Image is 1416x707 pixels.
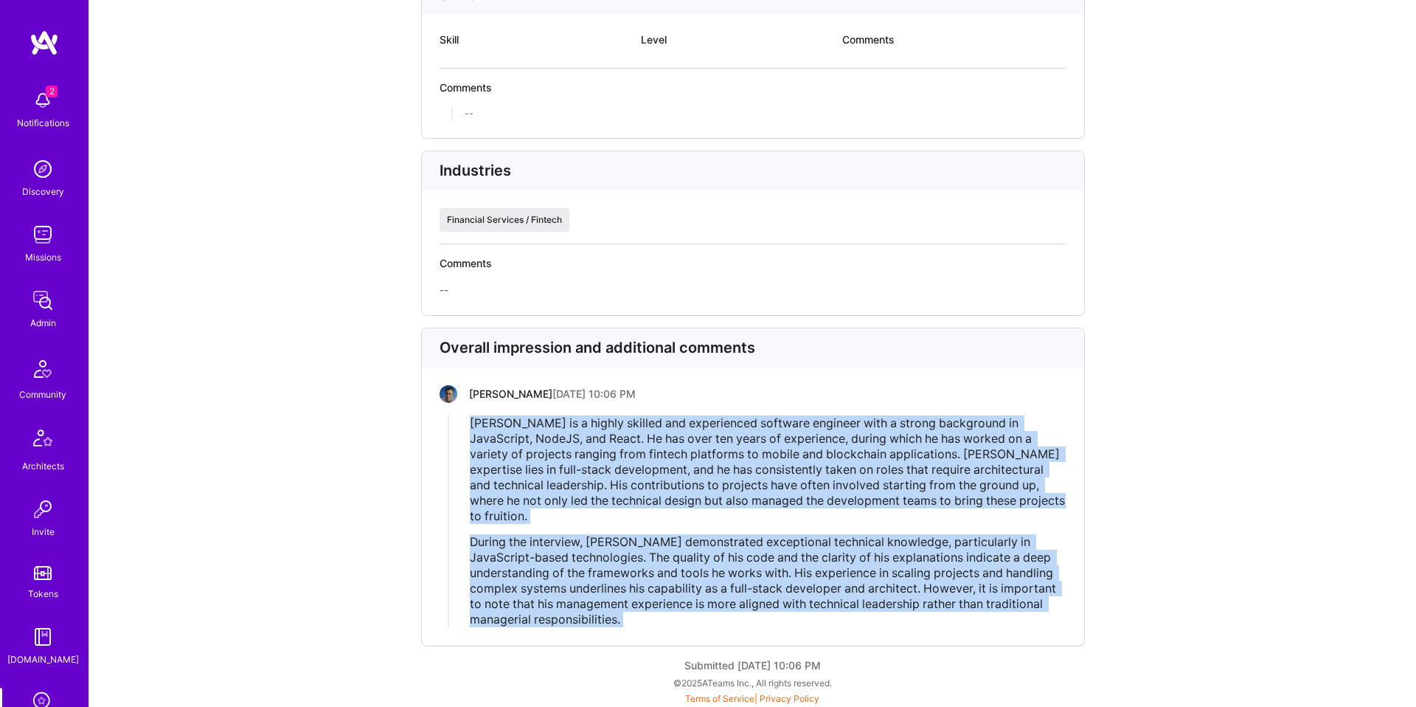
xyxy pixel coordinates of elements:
[22,458,64,474] div: Architects
[17,115,69,131] div: Notifications
[685,693,754,704] a: Terms of Service
[684,658,821,673] div: Submitted [DATE] 10:06 PM
[30,315,56,331] div: Admin
[465,107,1066,120] div: --
[7,652,79,667] div: [DOMAIN_NAME]
[470,415,1068,523] span: [PERSON_NAME] is a highly skilled and experienced software engineer with a strong background in J...
[842,32,1026,56] div: Comments
[440,283,1066,297] div: --
[440,256,1066,271] div: Comments
[25,249,61,265] div: Missions
[422,151,1084,190] div: Industries
[28,494,58,524] img: Invite
[34,566,52,580] img: tokens
[440,80,1066,95] div: Comments
[25,351,60,387] img: Community
[685,693,819,704] span: |
[470,415,1066,627] div: Edit text
[88,664,1416,701] div: © 2025 ATeams Inc., All rights reserved.
[760,693,819,704] a: Privacy Policy
[469,387,552,400] span: [PERSON_NAME]
[28,286,58,315] img: admin teamwork
[28,622,58,652] img: guide book
[29,30,59,56] img: logo
[25,423,60,458] img: Architects
[46,86,58,97] span: 2
[447,213,562,227] div: Financial Services / Fintech
[32,524,55,539] div: Invite
[22,184,64,199] div: Discovery
[440,32,623,56] div: Skill
[28,154,58,184] img: discovery
[552,387,636,400] span: [DATE] 10:06 PM
[28,586,58,601] div: Tokens
[28,86,58,115] img: bell
[19,387,66,402] div: Community
[28,220,58,249] img: teamwork
[440,385,457,403] img: User Avatar
[422,328,1084,368] div: Overall impression and additional comments
[641,32,825,56] div: Level
[470,534,1059,627] span: During the interview, [PERSON_NAME] demonstrated exceptional technical knowledge, particularly in...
